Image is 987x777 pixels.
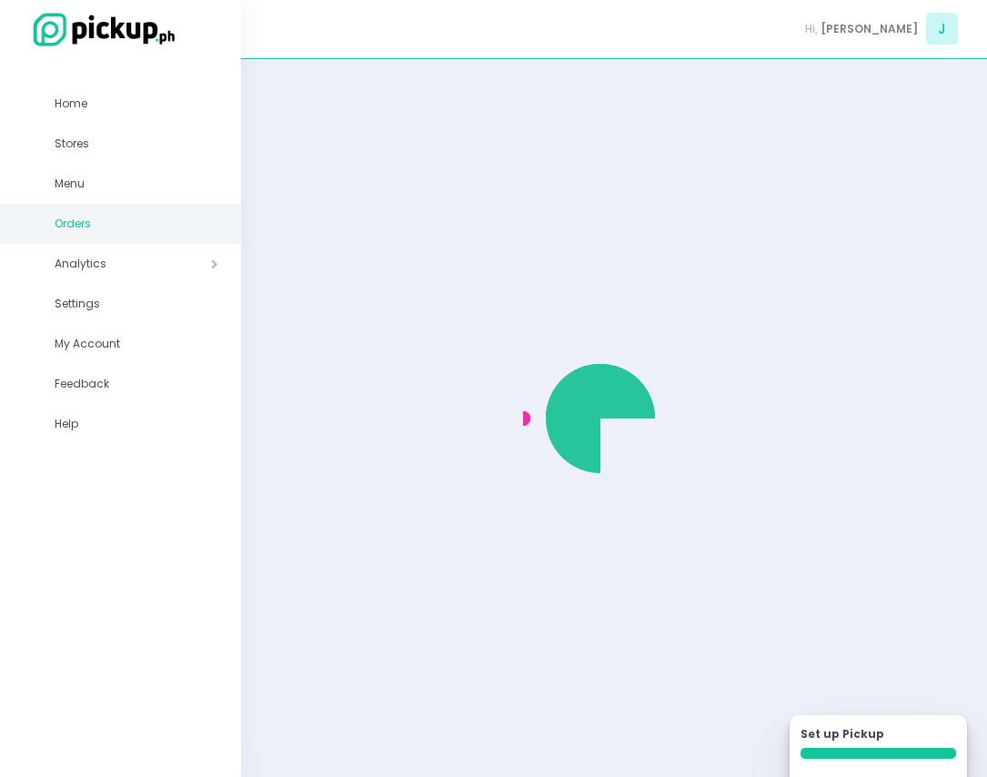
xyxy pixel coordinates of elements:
span: My Account [55,332,218,356]
span: Help [55,412,218,436]
span: [PERSON_NAME] [821,21,918,37]
span: Feedback [55,372,218,396]
span: Stores [55,132,218,156]
label: Set up Pickup [801,726,884,742]
span: Orders [55,212,218,236]
span: Menu [55,172,218,196]
span: Settings [55,292,218,316]
span: J [926,13,958,45]
span: Home [55,92,218,116]
span: Analytics [55,252,159,276]
span: Hi, [805,21,818,37]
img: logo [23,10,177,49]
